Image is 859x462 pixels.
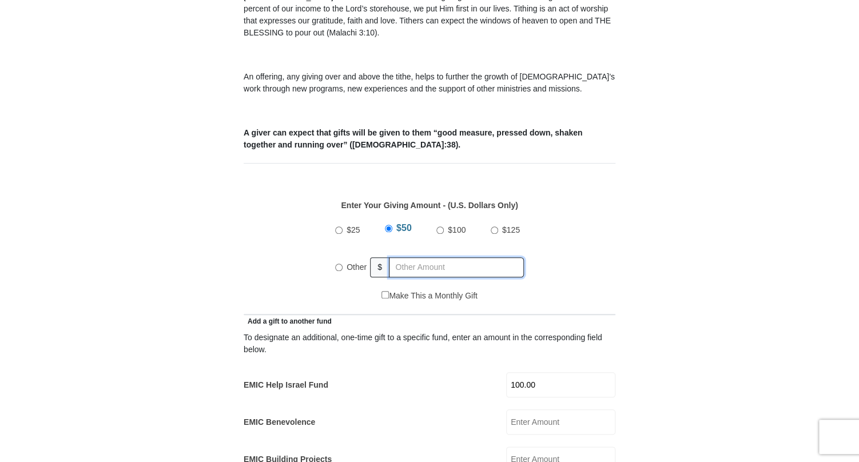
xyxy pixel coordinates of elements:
strong: Enter Your Giving Amount - (U.S. Dollars Only) [341,201,518,210]
input: Enter Amount [506,409,615,435]
div: To designate an additional, one-time gift to a specific fund, enter an amount in the correspondin... [244,332,615,356]
input: Enter Amount [506,372,615,397]
span: $100 [448,225,466,234]
label: EMIC Benevolence [244,416,315,428]
b: A giver can expect that gifts will be given to them “good measure, pressed down, shaken together ... [244,128,582,149]
span: $ [370,257,389,277]
span: Add a gift to another fund [244,317,332,325]
span: Other [347,262,367,272]
span: $50 [396,223,412,233]
p: An offering, any giving over and above the tithe, helps to further the growth of [DEMOGRAPHIC_DAT... [244,71,615,95]
label: EMIC Help Israel Fund [244,379,328,391]
input: Make This a Monthly Gift [381,291,389,298]
span: $25 [347,225,360,234]
span: $125 [502,225,520,234]
input: Other Amount [389,257,524,277]
label: Make This a Monthly Gift [381,290,478,302]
